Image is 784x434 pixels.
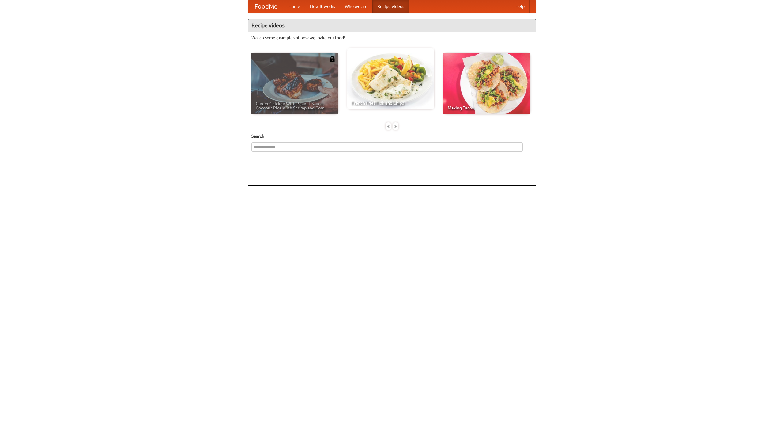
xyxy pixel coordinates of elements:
a: Who we are [340,0,372,13]
p: Watch some examples of how we make our food! [251,35,533,41]
a: FoodMe [248,0,284,13]
a: Recipe videos [372,0,409,13]
div: » [393,122,398,130]
a: Help [511,0,530,13]
span: Making Tacos [448,106,526,110]
div: « [386,122,391,130]
span: French Fries Fish and Chips [352,101,430,105]
a: Home [284,0,305,13]
a: How it works [305,0,340,13]
a: French Fries Fish and Chips [347,48,434,109]
a: Making Tacos [443,53,530,114]
img: 483408.png [329,56,335,62]
h4: Recipe videos [248,19,536,32]
h5: Search [251,133,533,139]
